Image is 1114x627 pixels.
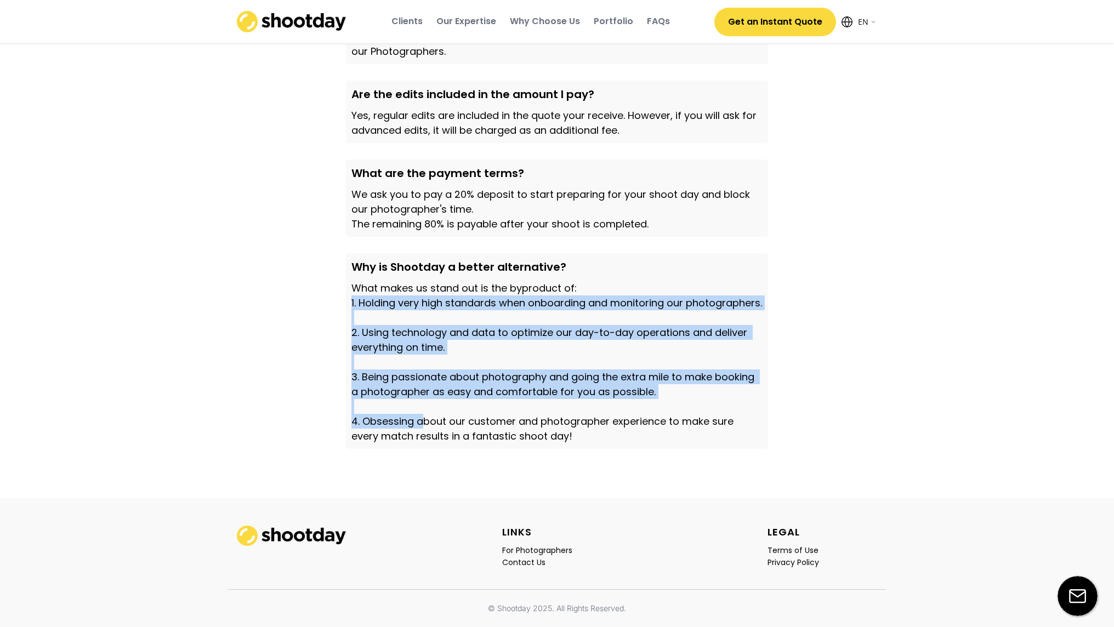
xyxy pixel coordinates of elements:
[436,15,496,27] div: Our Expertise
[502,545,572,555] div: For Photographers
[351,108,763,138] div: Yes, regular edits are included in the quote your receive. However, if you will ask for advanced ...
[351,86,763,102] div: Are the edits included in the amount I pay?
[510,15,580,27] div: Why Choose Us
[502,557,545,567] div: Contact Us
[237,11,346,32] img: shootday_logo.png
[594,15,633,27] div: Portfolio
[768,545,819,555] div: Terms of Use
[237,526,346,546] img: shootday_logo.png
[391,15,423,27] div: Clients
[351,281,763,443] div: What makes us stand out is the byproduct of: 1. Holding very high standards when onboarding and m...
[488,603,626,614] div: © Shootday 2025. All Rights Reserved.
[351,259,763,275] div: Why is Shootday a better alternative?
[351,165,763,181] div: What are the payment terms?
[768,557,819,567] div: Privacy Policy
[647,15,670,27] div: FAQs
[1058,576,1098,616] img: email-icon%20%281%29.svg
[502,526,532,538] div: LINKS
[768,526,800,538] div: LEGAL
[842,16,852,27] img: Icon%20feather-globe%20%281%29.svg
[351,187,763,231] div: We ask you to pay a 20% deposit to start preparing for your shoot day and block our photographer'...
[714,8,836,36] button: Get an Instant Quote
